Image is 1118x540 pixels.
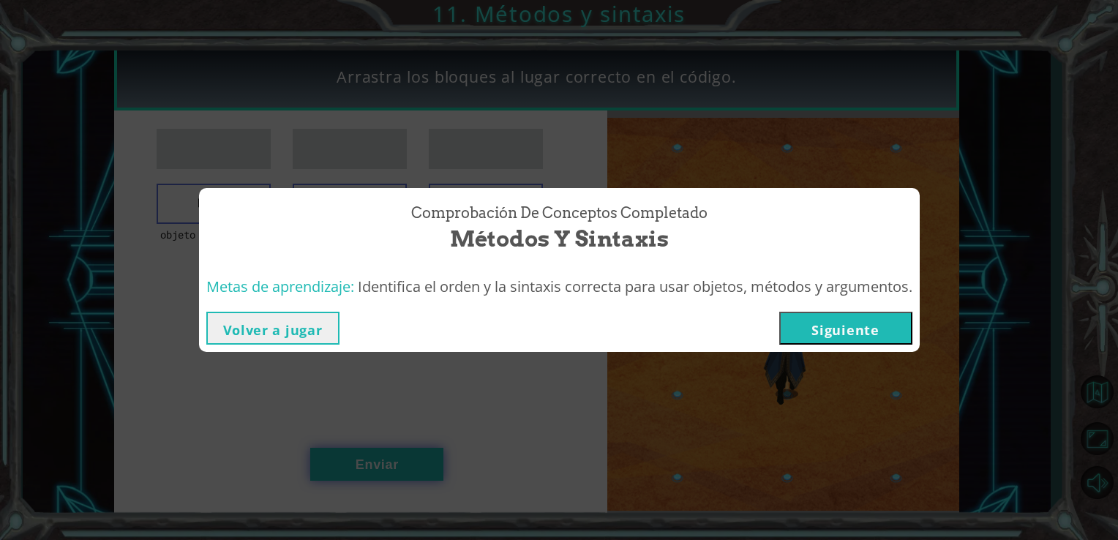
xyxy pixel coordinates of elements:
[411,203,708,224] span: Comprobación de conceptos Completado
[779,312,912,345] button: Siguiente
[450,223,669,255] span: Métodos y sintaxis
[206,312,339,345] button: Volver a jugar
[358,277,912,296] span: Identifica el orden y la sintaxis correcta para usar objetos, métodos y argumentos.
[206,277,354,296] span: Metas de aprendizaje:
